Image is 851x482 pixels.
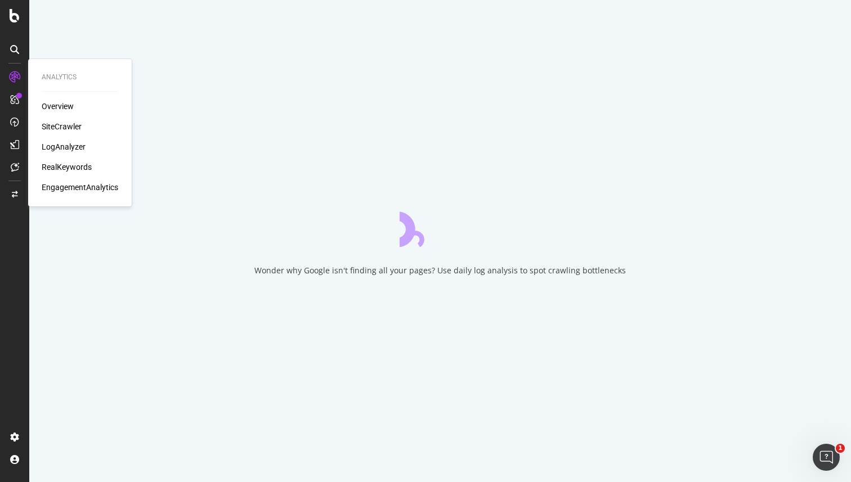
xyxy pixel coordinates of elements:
div: Wonder why Google isn't finding all your pages? Use daily log analysis to spot crawling bottlenecks [254,265,626,276]
iframe: Intercom live chat [813,444,840,471]
a: SiteCrawler [42,121,82,132]
a: RealKeywords [42,161,92,173]
span: 1 [836,444,845,453]
a: LogAnalyzer [42,141,86,152]
a: Overview [42,101,74,112]
a: EngagementAnalytics [42,182,118,193]
div: Analytics [42,73,118,82]
div: animation [400,206,481,247]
